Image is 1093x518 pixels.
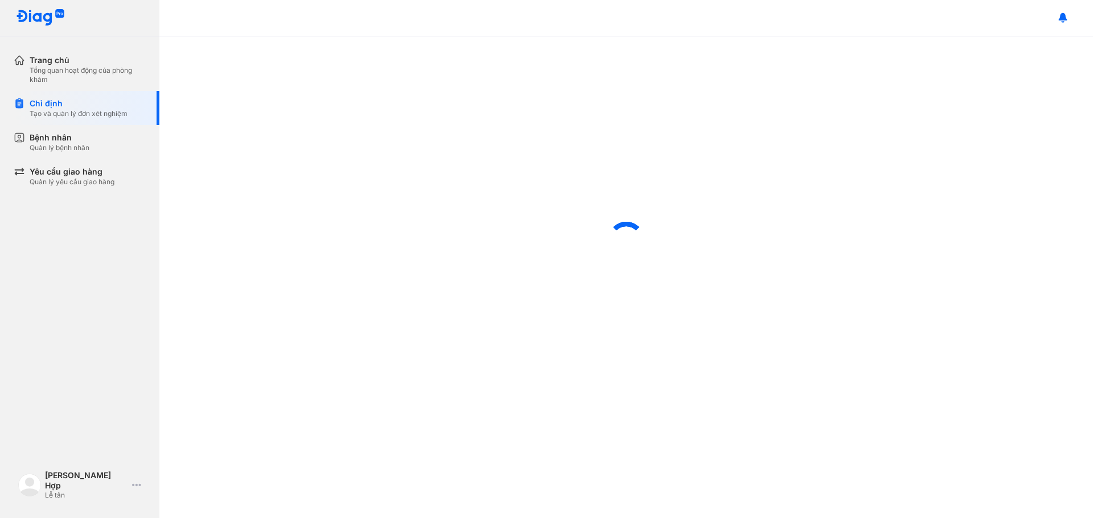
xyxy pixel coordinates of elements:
[30,55,146,66] div: Trang chủ
[30,98,128,109] div: Chỉ định
[30,177,114,187] div: Quản lý yêu cầu giao hàng
[18,474,41,496] img: logo
[30,166,114,177] div: Yêu cầu giao hàng
[30,66,146,84] div: Tổng quan hoạt động của phòng khám
[30,132,89,143] div: Bệnh nhân
[45,491,128,500] div: Lễ tân
[16,9,65,27] img: logo
[45,470,128,491] div: [PERSON_NAME] Hợp
[30,143,89,152] div: Quản lý bệnh nhân
[30,109,128,118] div: Tạo và quản lý đơn xét nghiệm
